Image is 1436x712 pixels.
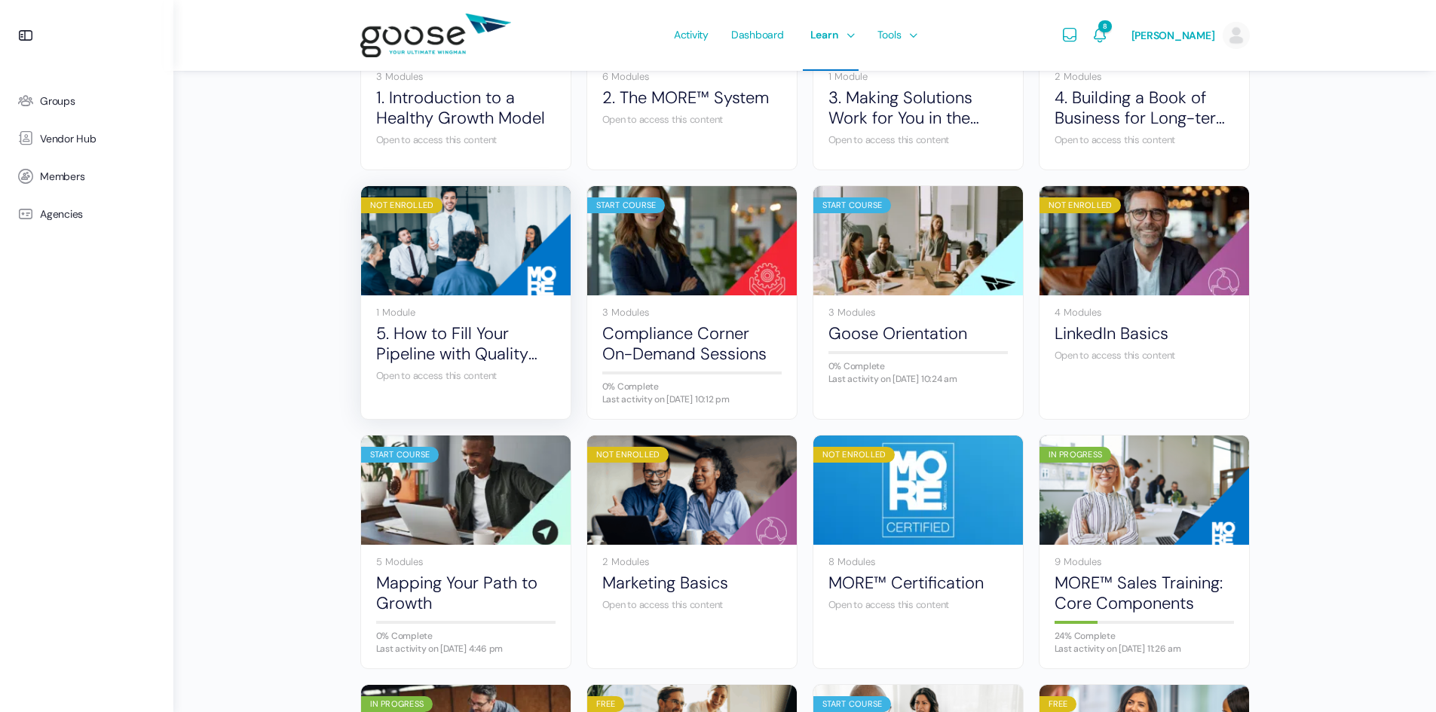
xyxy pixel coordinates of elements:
[40,170,84,183] span: Members
[828,323,1008,344] a: Goose Orientation
[361,696,433,712] div: In Progress
[1055,349,1234,362] div: Open to access this content
[587,186,797,295] a: Start Course
[8,120,166,157] a: Vendor Hub
[1055,573,1234,614] a: MORE™ Sales Training: Core Components
[8,195,166,233] a: Agencies
[587,696,625,712] div: Free
[828,598,1008,612] div: Open to access this content
[376,87,556,129] a: 1. Introduction to a Healthy Growth Model
[1039,696,1077,712] div: Free
[602,113,782,127] div: Open to access this content
[828,87,1008,129] a: 3. Making Solutions Work for You in the Sales Process
[602,598,782,612] div: Open to access this content
[376,307,556,317] div: 1 Module
[587,435,797,545] a: Not Enrolled
[602,87,782,108] a: 2. The MORE™ System
[8,157,166,195] a: Members
[828,374,1008,384] div: Last activity on [DATE] 10:24 am
[602,382,782,391] div: 0% Complete
[40,208,83,221] span: Agencies
[813,197,892,213] div: Start Course
[1361,640,1436,712] iframe: Chat Widget
[602,323,782,365] a: Compliance Corner On-Demand Sessions
[813,186,1023,295] a: Start Course
[1131,29,1215,42] span: [PERSON_NAME]
[1055,133,1234,147] div: Open to access this content
[587,447,669,463] div: Not Enrolled
[813,447,896,463] div: Not Enrolled
[1055,307,1234,317] div: 4 Modules
[1055,631,1234,640] div: 24% Complete
[376,573,556,614] a: Mapping Your Path to Growth
[602,557,782,567] div: 2 Modules
[1039,447,1112,463] div: In Progress
[40,133,96,145] span: Vendor Hub
[1055,72,1234,81] div: 2 Modules
[602,307,782,317] div: 3 Modules
[828,557,1008,567] div: 8 Modules
[8,82,166,120] a: Groups
[1055,87,1234,129] a: 4. Building a Book of Business for Long-term Growth
[361,197,443,213] div: Not Enrolled
[1098,20,1111,32] span: 8
[602,72,782,81] div: 6 Modules
[376,631,556,640] div: 0% Complete
[1055,323,1234,344] a: LinkedIn Basics
[828,573,1008,593] a: MORE™ Certification
[828,72,1008,81] div: 1 Module
[40,95,75,108] span: Groups
[587,197,666,213] div: Start Course
[376,369,556,383] div: Open to access this content
[376,72,556,81] div: 3 Modules
[828,307,1008,317] div: 3 Modules
[376,133,556,147] div: Open to access this content
[828,133,1008,147] div: Open to access this content
[1055,557,1234,567] div: 9 Modules
[361,435,571,545] a: Start Course
[813,696,892,712] div: Start Course
[1055,644,1234,653] div: Last activity on [DATE] 11:26 am
[828,362,1008,371] div: 0% Complete
[1039,197,1122,213] div: Not Enrolled
[376,557,556,567] div: 5 Modules
[376,323,556,365] a: 5. How to Fill Your Pipeline with Quality Prospects
[361,186,571,295] a: Not Enrolled
[1039,435,1249,545] a: In Progress
[602,395,782,404] div: Last activity on [DATE] 10:12 pm
[813,435,1023,545] a: Not Enrolled
[376,644,556,653] div: Last activity on [DATE] 4:46 pm
[361,447,439,463] div: Start Course
[602,573,782,593] a: Marketing Basics
[1039,186,1249,295] a: Not Enrolled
